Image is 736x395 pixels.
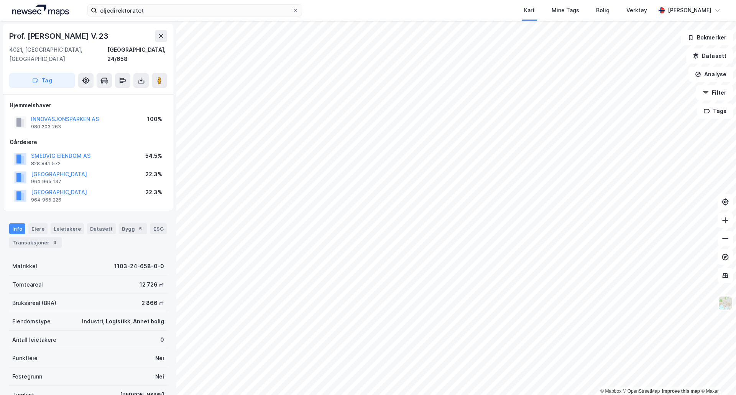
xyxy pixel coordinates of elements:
div: Tomteareal [12,280,43,289]
div: 2 866 ㎡ [141,298,164,308]
div: 964 965 226 [31,197,61,203]
div: Punktleie [12,354,38,363]
input: Søk på adresse, matrikkel, gårdeiere, leietakere eller personer [97,5,292,16]
div: Antall leietakere [12,335,56,344]
div: 828 841 572 [31,161,61,167]
div: 22.3% [145,188,162,197]
div: Industri, Logistikk, Annet bolig [82,317,164,326]
div: 980 203 263 [31,124,61,130]
div: 12 726 ㎡ [140,280,164,289]
div: Eiere [28,223,48,234]
button: Tag [9,73,75,88]
button: Filter [696,85,733,100]
div: Kart [524,6,535,15]
div: Bygg [119,223,147,234]
img: logo.a4113a55bc3d86da70a041830d287a7e.svg [12,5,69,16]
div: Eiendomstype [12,317,51,326]
img: Z [718,296,733,310]
div: 54.5% [145,151,162,161]
div: Gårdeiere [10,138,167,147]
button: Bokmerker [681,30,733,45]
div: 5 [136,225,144,233]
div: Verktøy [626,6,647,15]
div: Hjemmelshaver [10,101,167,110]
div: Transaksjoner [9,237,62,248]
button: Tags [697,103,733,119]
div: Leietakere [51,223,84,234]
div: Bolig [596,6,609,15]
div: [GEOGRAPHIC_DATA], 24/658 [107,45,167,64]
a: OpenStreetMap [623,388,660,394]
iframe: Chat Widget [698,358,736,395]
a: Mapbox [600,388,621,394]
button: Datasett [686,48,733,64]
div: 100% [147,115,162,124]
div: 1103-24-658-0-0 [114,262,164,271]
div: Nei [155,354,164,363]
button: Analyse [688,67,733,82]
div: 0 [160,335,164,344]
div: 3 [51,239,59,246]
div: 964 965 137 [31,179,61,185]
div: 22.3% [145,170,162,179]
div: Bruksareal (BRA) [12,298,56,308]
div: Info [9,223,25,234]
div: Prof. [PERSON_NAME] V. 23 [9,30,110,42]
div: Matrikkel [12,262,37,271]
div: Datasett [87,223,116,234]
div: Mine Tags [552,6,579,15]
div: Festegrunn [12,372,42,381]
a: Improve this map [662,388,700,394]
div: Nei [155,372,164,381]
div: 4021, [GEOGRAPHIC_DATA], [GEOGRAPHIC_DATA] [9,45,107,64]
div: ESG [150,223,167,234]
div: Kontrollprogram for chat [698,358,736,395]
div: [PERSON_NAME] [668,6,711,15]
